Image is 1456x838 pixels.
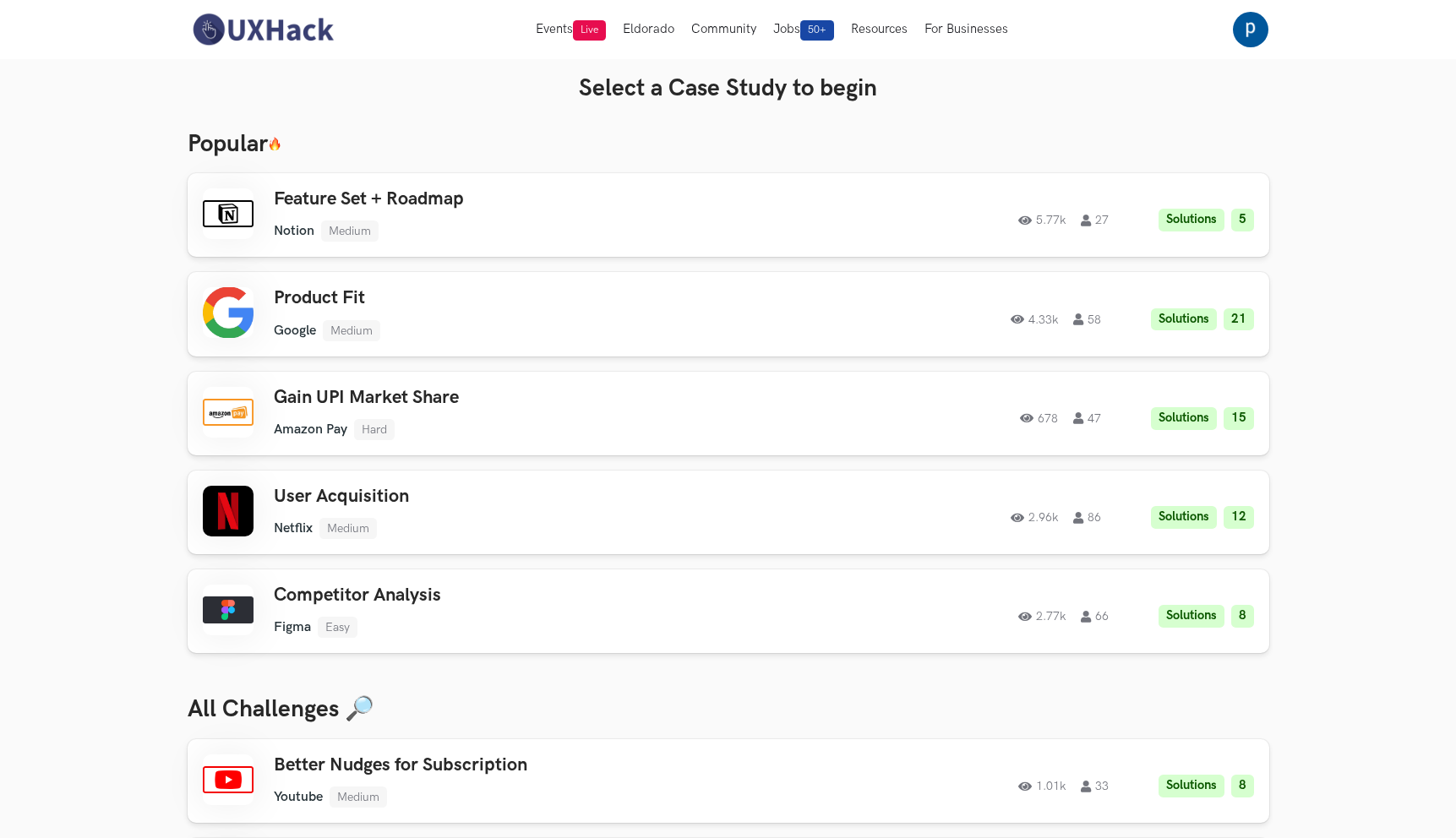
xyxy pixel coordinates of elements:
span: 2.77k [1018,611,1066,623]
img: UXHack-logo.png [188,12,338,47]
li: Solutions [1159,209,1224,231]
li: Easy [318,617,357,638]
li: 15 [1224,407,1254,430]
li: Medium [319,518,377,539]
li: Solutions [1151,308,1217,331]
span: Live [573,20,606,41]
li: Medium [330,786,387,808]
img: 🔥 [268,137,281,151]
span: 27 [1081,215,1109,226]
h3: Better Nudges for Subscription [274,754,754,776]
span: 1.01k [1018,781,1066,792]
h3: Gain UPI Market Share [274,387,754,409]
a: Product FitGoogleMedium4.33k58Solutions21 [188,272,1269,356]
li: 12 [1224,506,1254,529]
span: 678 [1020,412,1058,424]
h3: Product Fit [274,287,754,309]
li: Solutions [1159,775,1224,797]
li: 8 [1231,605,1254,628]
li: Youtube [274,789,323,805]
li: Medium [323,320,380,341]
li: Solutions [1151,407,1217,430]
h3: Competitor Analysis [274,585,754,607]
li: Figma [274,619,311,635]
a: Gain UPI Market ShareAmazon PayHard67847Solutions15 [188,372,1269,455]
img: Your profile pic [1233,12,1268,47]
a: User AcquisitionNetflixMedium2.96k86Solutions12 [188,471,1269,554]
span: 50+ [800,20,834,41]
span: 47 [1073,412,1101,424]
span: 4.33k [1011,313,1058,325]
li: Amazon Pay [274,422,347,438]
li: Netflix [274,520,313,536]
a: Better Nudges for SubscriptionYoutubeMedium1.01k33Solutions8 [188,739,1269,823]
span: 66 [1081,611,1109,623]
li: 8 [1231,775,1254,797]
li: Notion [274,223,314,239]
a: Competitor AnalysisFigmaEasy2.77k66Solutions8 [188,569,1269,653]
h3: All Challenges 🔎 [188,695,1269,724]
h3: Select a Case Study to begin [188,74,1269,103]
li: Google [274,323,316,339]
span: 58 [1073,313,1101,325]
li: Hard [354,419,395,440]
li: 5 [1231,209,1254,231]
span: 2.96k [1011,512,1058,524]
h3: User Acquisition [274,486,754,508]
a: Feature Set + RoadmapNotionMedium5.77k27Solutions5 [188,173,1269,257]
li: Medium [321,220,379,242]
li: 21 [1224,308,1254,331]
li: Solutions [1151,506,1217,529]
span: 33 [1081,781,1109,792]
h3: Feature Set + Roadmap [274,188,754,210]
span: 86 [1073,512,1101,524]
li: Solutions [1159,605,1224,628]
h3: Popular [188,130,1269,159]
span: 5.77k [1018,215,1066,226]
